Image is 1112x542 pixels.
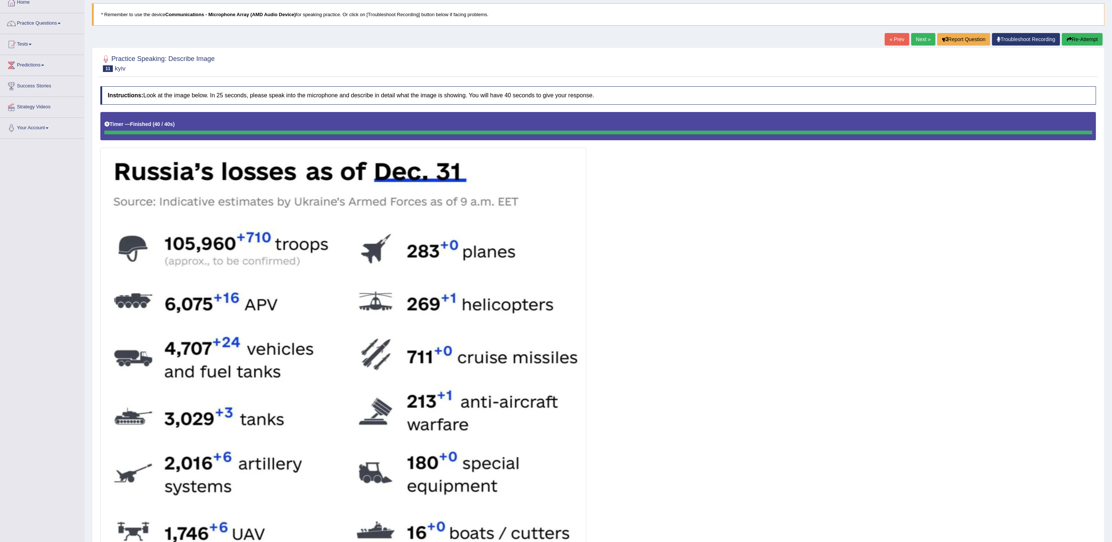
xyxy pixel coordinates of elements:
a: Practice Questions [0,13,84,32]
b: Communications - Microphone Array (AMD Audio Device) [165,12,296,17]
button: Re-Attempt [1062,33,1103,46]
a: Your Account [0,118,84,136]
b: Finished [130,121,151,127]
h5: Timer — [104,122,175,127]
span: 11 [103,65,113,72]
h4: Look at the image below. In 25 seconds, please speak into the microphone and describe in detail w... [100,86,1096,105]
b: ) [173,121,175,127]
a: Predictions [0,55,84,73]
a: Troubleshoot Recording [992,33,1060,46]
b: ( [153,121,154,127]
a: Success Stories [0,76,84,94]
h2: Practice Speaking: Describe Image [100,54,215,72]
small: kyiv [115,65,125,72]
blockquote: * Remember to use the device for speaking practice. Or click on [Troubleshoot Recording] button b... [92,3,1105,26]
a: « Prev [885,33,909,46]
a: Next » [911,33,936,46]
b: Instructions: [108,92,143,98]
button: Report Question [937,33,990,46]
a: Tests [0,34,84,53]
b: 40 / 40s [154,121,173,127]
a: Strategy Videos [0,97,84,115]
